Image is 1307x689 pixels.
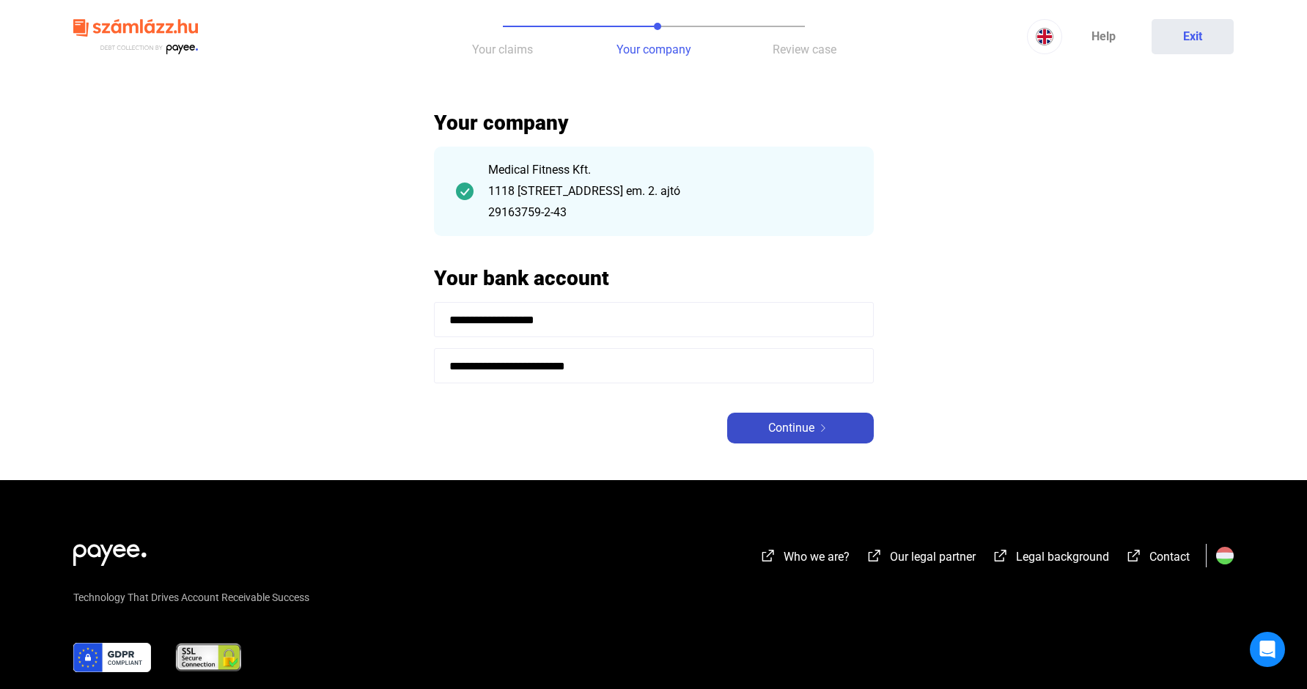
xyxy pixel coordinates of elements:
img: HU.svg [1216,547,1234,564]
button: Exit [1152,19,1234,54]
img: szamlazzhu-logo [73,13,198,61]
a: external-link-whiteLegal background [992,552,1109,566]
img: gdpr [73,643,151,672]
div: Medical Fitness Kft. [488,161,852,179]
span: Our legal partner [890,550,976,564]
div: 1118 [STREET_ADDRESS] em. 2. ajtó [488,183,852,200]
a: Help [1062,19,1144,54]
img: checkmark-darker-green-circle [456,183,474,200]
a: external-link-whiteWho we are? [759,552,850,566]
span: Who we are? [784,550,850,564]
img: external-link-white [992,548,1009,563]
img: EN [1036,28,1053,45]
h2: Your bank account [434,265,874,291]
span: Contact [1149,550,1190,564]
div: 29163759-2-43 [488,204,852,221]
span: Continue [768,419,814,437]
img: ssl [174,643,243,672]
a: external-link-whiteOur legal partner [866,552,976,566]
img: external-link-white [1125,548,1143,563]
span: Legal background [1016,550,1109,564]
span: Your company [616,43,691,56]
span: Review case [773,43,836,56]
h2: Your company [434,110,874,136]
img: external-link-white [866,548,883,563]
button: Continuearrow-right-white [727,413,874,443]
img: external-link-white [759,548,777,563]
img: arrow-right-white [814,424,832,432]
span: Your claims [472,43,533,56]
button: EN [1027,19,1062,54]
img: white-payee-white-dot.svg [73,536,147,566]
div: Open Intercom Messenger [1250,632,1285,667]
a: external-link-whiteContact [1125,552,1190,566]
